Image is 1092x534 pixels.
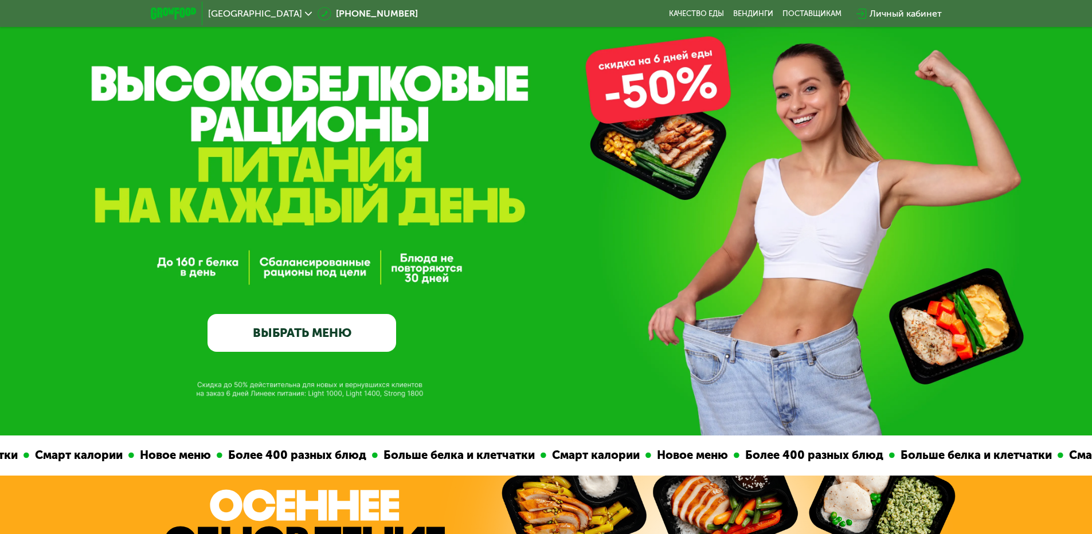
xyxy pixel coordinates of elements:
div: Более 400 разных блюд [739,446,889,464]
div: Новое меню [651,446,733,464]
div: Больше белка и клетчатки [377,446,540,464]
div: Новое меню [134,446,216,464]
a: [PHONE_NUMBER] [318,7,418,21]
div: Смарт калории [29,446,128,464]
a: Вендинги [733,9,773,18]
a: Качество еды [669,9,724,18]
div: Более 400 разных блюд [222,446,371,464]
div: Смарт калории [546,446,645,464]
span: [GEOGRAPHIC_DATA] [208,9,302,18]
div: Больше белка и клетчатки [894,446,1057,464]
div: Личный кабинет [870,7,942,21]
div: поставщикам [782,9,841,18]
a: ВЫБРАТЬ МЕНЮ [208,314,396,352]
